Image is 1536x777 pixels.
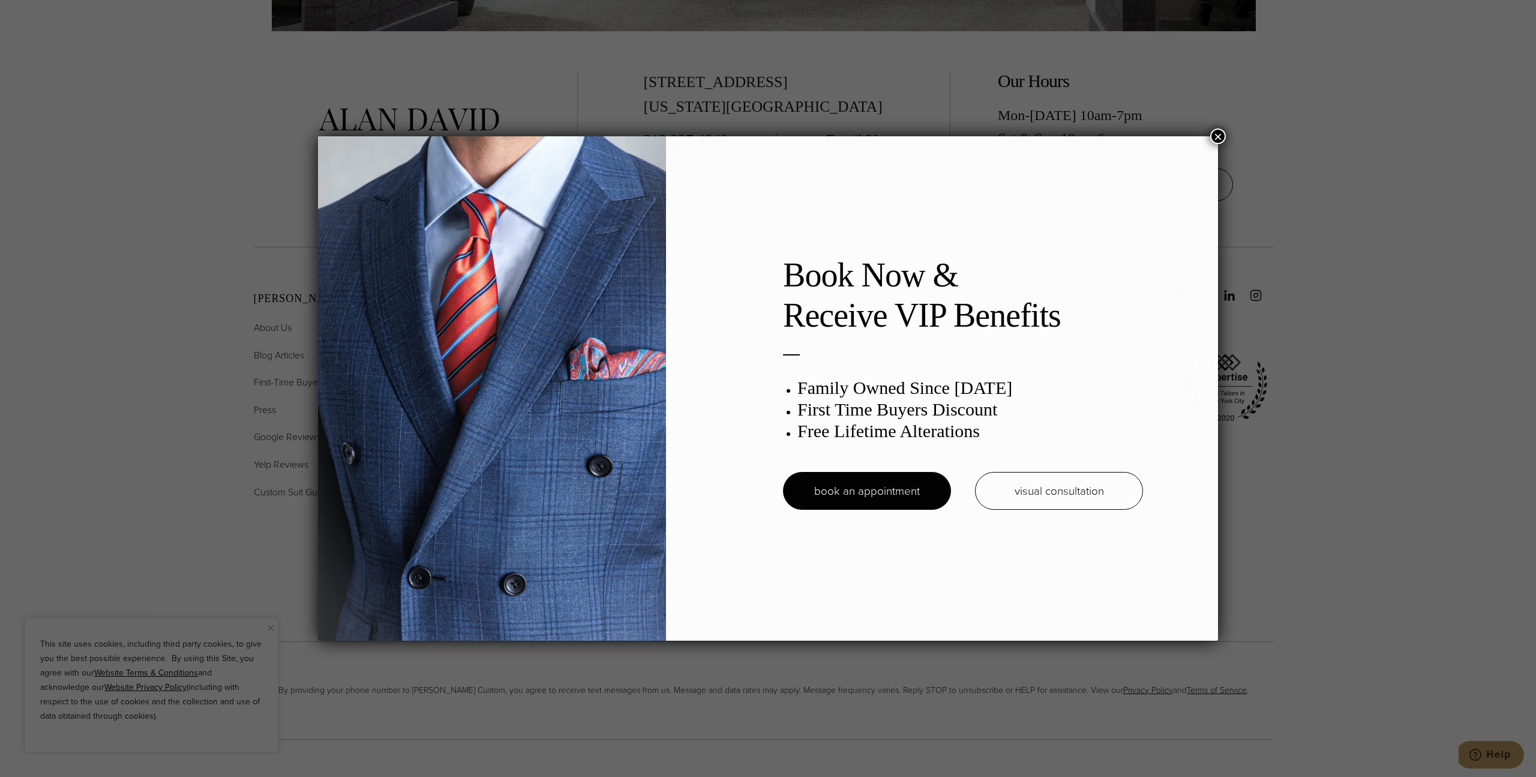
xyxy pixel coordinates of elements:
[1210,128,1226,144] button: Close
[797,377,1143,399] h3: Family Owned Since [DATE]
[28,8,52,19] span: Help
[783,255,1143,336] h2: Book Now & Receive VIP Benefits
[783,472,951,510] a: book an appointment
[797,399,1143,420] h3: First Time Buyers Discount
[797,420,1143,442] h3: Free Lifetime Alterations
[975,472,1143,510] a: visual consultation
